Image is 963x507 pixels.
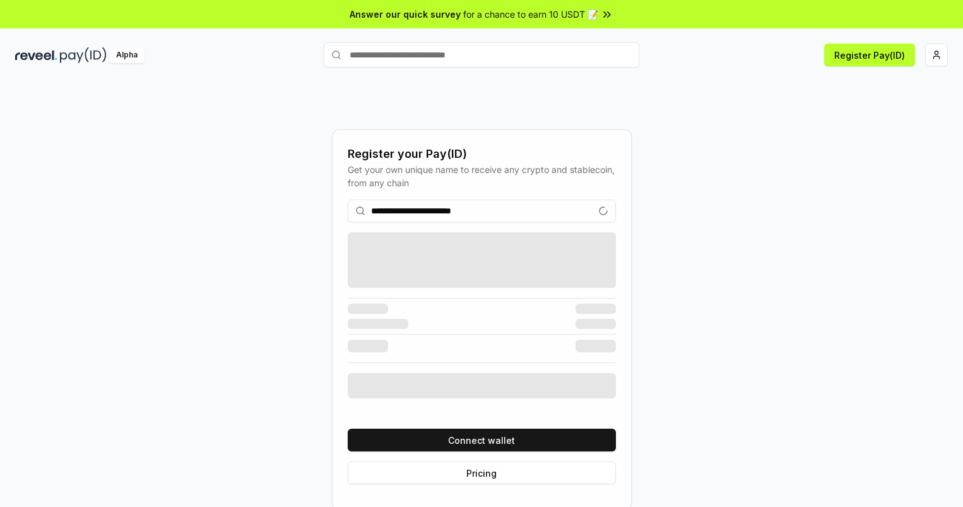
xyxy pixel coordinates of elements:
div: Get your own unique name to receive any crypto and stablecoin, from any chain [348,163,616,189]
button: Connect wallet [348,429,616,451]
span: for a chance to earn 10 USDT 📝 [463,8,598,21]
span: Answer our quick survey [350,8,461,21]
div: Register your Pay(ID) [348,145,616,163]
img: pay_id [60,47,107,63]
img: reveel_dark [15,47,57,63]
button: Register Pay(ID) [824,44,915,66]
div: Alpha [109,47,145,63]
button: Pricing [348,462,616,484]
